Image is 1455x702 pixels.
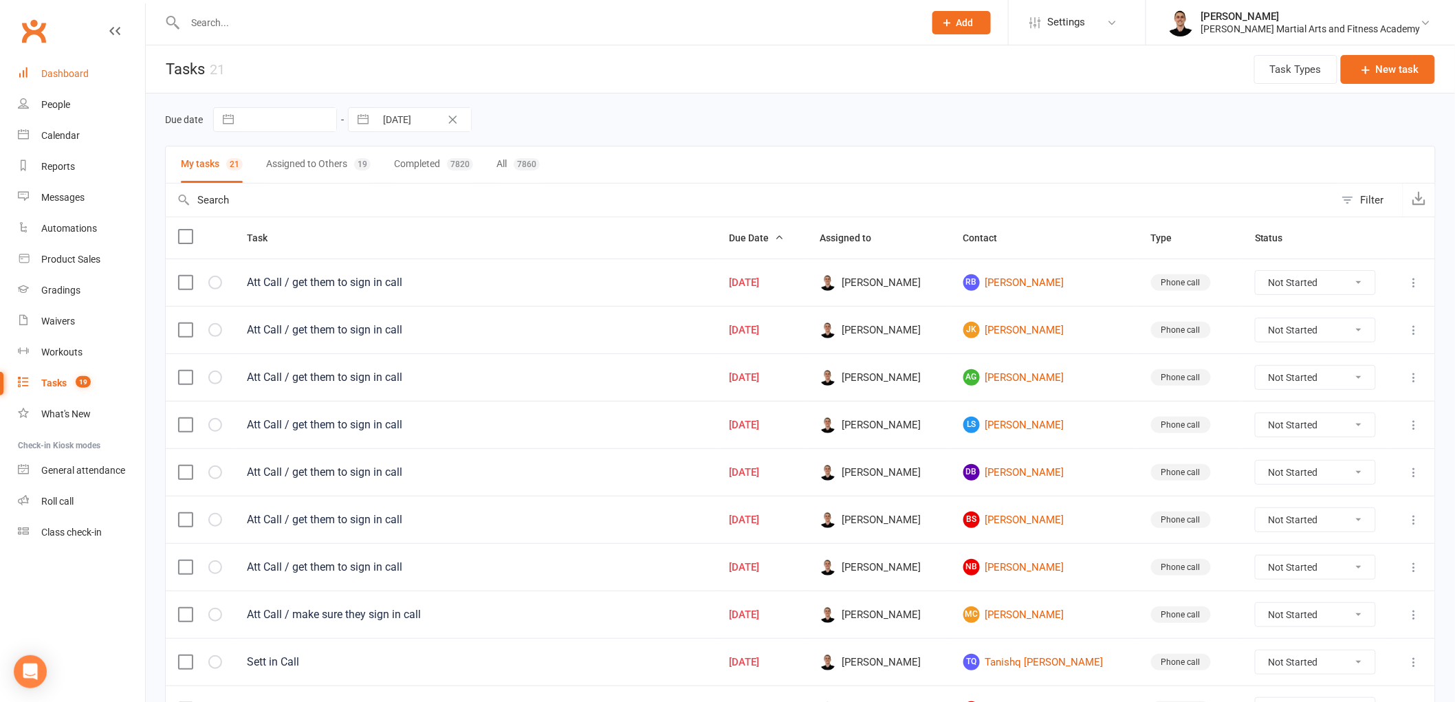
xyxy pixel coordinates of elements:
div: [PERSON_NAME] [1201,10,1421,23]
div: Open Intercom Messenger [14,655,47,688]
div: [DATE] [729,419,795,431]
div: [DATE] [729,657,795,668]
div: Phone call [1151,274,1211,291]
div: Waivers [41,316,75,327]
div: [DATE] [729,467,795,479]
span: Add [956,17,974,28]
span: Status [1255,232,1298,243]
a: MC[PERSON_NAME] [963,606,1126,623]
a: Tasks 19 [18,368,145,399]
div: Att Call / get them to sign in call [247,513,704,527]
div: Phone call [1151,654,1211,670]
span: Contact [963,232,1013,243]
span: [PERSON_NAME] [820,559,938,575]
div: Phone call [1151,369,1211,386]
a: NB[PERSON_NAME] [963,559,1126,575]
span: AG [963,369,980,386]
button: Add [932,11,991,34]
label: Due date [165,114,203,125]
input: Search [166,184,1335,217]
div: Roll call [41,496,74,507]
div: General attendance [41,465,125,476]
button: Assigned to Others19 [266,146,371,183]
button: Clear Date [441,111,465,128]
button: Status [1255,230,1298,246]
div: Messages [41,192,85,203]
span: BS [963,512,980,528]
span: JK [963,322,980,338]
a: Messages [18,182,145,213]
span: Due Date [729,232,784,243]
div: [DATE] [729,609,795,621]
img: Jackson Mitchell [820,654,836,670]
div: Product Sales [41,254,100,265]
button: Task Types [1254,55,1337,84]
h1: Tasks [146,45,225,93]
span: NB [963,559,980,575]
span: DB [963,464,980,481]
span: [PERSON_NAME] [820,322,938,338]
a: DB[PERSON_NAME] [963,464,1126,481]
button: Contact [963,230,1013,246]
div: [DATE] [729,325,795,336]
div: Phone call [1151,559,1211,575]
img: Jackson Mitchell [820,464,836,481]
div: [PERSON_NAME] Martial Arts and Fitness Academy [1201,23,1421,35]
div: Att Call / get them to sign in call [247,465,704,479]
div: 21 [226,158,243,171]
a: TQTanishq [PERSON_NAME] [963,654,1126,670]
a: Roll call [18,486,145,517]
span: [PERSON_NAME] [820,274,938,291]
a: Dashboard [18,58,145,89]
div: [DATE] [729,562,795,573]
img: Jackson Mitchell [820,559,836,575]
img: Jackson Mitchell [820,606,836,623]
a: General attendance kiosk mode [18,455,145,486]
span: RB [963,274,980,291]
span: Type [1151,232,1188,243]
div: Phone call [1151,322,1211,338]
span: [PERSON_NAME] [820,512,938,528]
div: Att Call / get them to sign in call [247,560,704,574]
span: [PERSON_NAME] [820,369,938,386]
a: People [18,89,145,120]
img: Jackson Mitchell [820,417,836,433]
a: Reports [18,151,145,182]
a: Waivers [18,306,145,337]
button: Type [1151,230,1188,246]
button: Due Date [729,230,784,246]
img: Jackson Mitchell [820,369,836,386]
div: Class check-in [41,527,102,538]
span: [PERSON_NAME] [820,654,938,670]
a: AG[PERSON_NAME] [963,369,1126,386]
div: Phone call [1151,606,1211,623]
div: Calendar [41,130,80,141]
span: [PERSON_NAME] [820,417,938,433]
div: Workouts [41,347,83,358]
a: Class kiosk mode [18,517,145,548]
span: TQ [963,654,980,670]
a: Workouts [18,337,145,368]
span: [PERSON_NAME] [820,464,938,481]
div: Dashboard [41,68,89,79]
span: LS [963,417,980,433]
a: What's New [18,399,145,430]
a: BS[PERSON_NAME] [963,512,1126,528]
div: Tasks [41,377,67,388]
div: Filter [1361,192,1384,208]
div: Sett in Call [247,655,704,669]
div: Gradings [41,285,80,296]
div: Automations [41,223,97,234]
span: Settings [1047,7,1085,38]
a: Product Sales [18,244,145,275]
div: [DATE] [729,277,795,289]
a: Automations [18,213,145,244]
div: What's New [41,408,91,419]
a: Calendar [18,120,145,151]
span: 19 [76,376,91,388]
div: 7820 [447,158,473,171]
div: Phone call [1151,464,1211,481]
div: 19 [354,158,371,171]
a: RB[PERSON_NAME] [963,274,1126,291]
span: Assigned to [820,232,886,243]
